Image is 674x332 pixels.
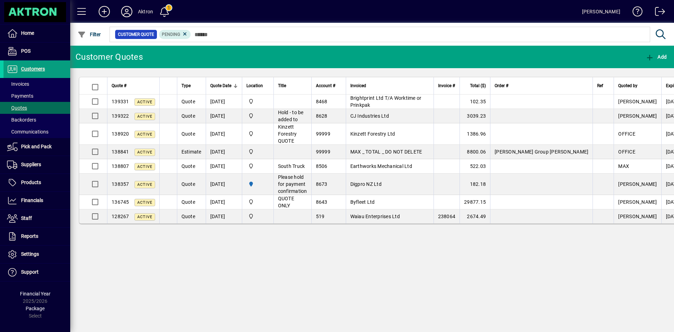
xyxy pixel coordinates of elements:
[316,199,328,205] span: 8643
[246,98,269,105] span: Central
[210,82,231,90] span: Quote Date
[21,66,45,72] span: Customers
[618,181,657,187] span: [PERSON_NAME]
[246,162,269,170] span: Central
[112,82,126,90] span: Quote #
[618,131,635,137] span: OFFICE
[137,200,152,205] span: Active
[495,149,588,155] span: [PERSON_NAME] Group [PERSON_NAME]
[316,214,325,219] span: 519
[460,159,490,174] td: 522.03
[350,199,375,205] span: Byfleet Ltd
[112,131,129,137] span: 138920
[646,54,667,60] span: Add
[434,209,460,223] td: 238064
[460,109,490,123] td: 3039.23
[181,181,195,187] span: Quote
[118,31,154,38] span: Customer Quote
[618,82,637,90] span: Quoted by
[206,109,242,123] td: [DATE]
[316,99,328,104] span: 8468
[162,32,180,37] span: Pending
[7,93,33,99] span: Payments
[350,149,422,155] span: MAX _ TOTAL _ DO NOT DELETE
[460,95,490,109] td: 102.35
[206,209,242,223] td: [DATE]
[210,82,238,90] div: Quote Date
[137,132,152,137] span: Active
[470,82,486,90] span: Total ($)
[21,233,38,239] span: Reports
[460,195,490,209] td: 29877.15
[76,28,103,41] button: Filter
[618,214,657,219] span: [PERSON_NAME]
[618,113,657,119] span: [PERSON_NAME]
[316,82,335,90] span: Account #
[138,6,153,17] div: Aktron
[21,48,31,54] span: POS
[93,5,115,18] button: Add
[4,210,70,227] a: Staff
[206,174,242,195] td: [DATE]
[181,99,195,104] span: Quote
[618,149,635,155] span: OFFICE
[350,163,412,169] span: Earthworks Mechanical Ltd
[246,82,269,90] div: Location
[137,215,152,219] span: Active
[115,5,138,18] button: Profile
[316,82,342,90] div: Account #
[650,1,665,24] a: Logout
[181,113,195,119] span: Quote
[350,214,400,219] span: Waiau Enterprises Ltd
[4,192,70,209] a: Financials
[618,163,629,169] span: MAX
[495,82,508,90] span: Order #
[316,113,328,119] span: 8628
[75,51,143,63] div: Customer Quotes
[316,149,330,155] span: 99999
[112,199,129,205] span: 136745
[20,291,51,297] span: Financial Year
[4,246,70,263] a: Settings
[350,82,429,90] div: Invoiced
[4,114,70,126] a: Backorders
[4,263,70,281] a: Support
[206,123,242,145] td: [DATE]
[112,214,129,219] span: 128267
[627,1,643,24] a: Knowledge Base
[460,123,490,145] td: 1386.96
[350,131,395,137] span: Kinzett Forestry Ltd
[181,199,195,205] span: Quote
[246,148,269,156] span: Central
[278,174,307,194] span: Please hold for payment confirmation
[137,182,152,187] span: Active
[181,163,195,169] span: Quote
[21,180,41,185] span: Products
[350,95,422,108] span: Brightprint Ltd T/A Worktime or Prinkpak
[350,82,366,90] span: Invoiced
[246,198,269,206] span: Central
[618,82,657,90] div: Quoted by
[26,306,45,311] span: Package
[7,129,48,135] span: Communications
[181,82,191,90] span: Type
[350,113,389,119] span: CJ Industries Ltd
[206,159,242,174] td: [DATE]
[21,215,32,221] span: Staff
[644,51,668,63] button: Add
[618,99,657,104] span: [PERSON_NAME]
[137,100,152,104] span: Active
[21,30,34,36] span: Home
[112,82,155,90] div: Quote #
[4,102,70,114] a: Quotes
[278,124,297,144] span: Kinzett Forestry QUOTE
[4,78,70,90] a: Invoices
[137,114,152,119] span: Active
[582,6,620,17] div: [PERSON_NAME]
[206,195,242,209] td: [DATE]
[278,82,307,90] div: Title
[4,138,70,156] a: Pick and Pack
[206,95,242,109] td: [DATE]
[246,130,269,138] span: Central
[112,163,129,169] span: 138807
